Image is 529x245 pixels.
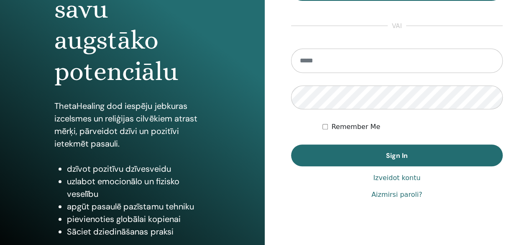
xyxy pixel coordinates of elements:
[373,173,420,183] a: Izveidot kontu
[54,100,210,150] p: ThetaHealing dod iespēju jebkuras izcelsmes un reliģijas cilvēkiem atrast mērķi, pārveidot dzīvi ...
[67,175,210,200] li: uzlabot emocionālo un fizisko veselību
[371,190,422,200] a: Aizmirsi paroli?
[67,213,210,225] li: pievienoties globālai kopienai
[67,225,210,238] li: Sāciet dziedināšanas praksi
[331,122,380,132] label: Remember Me
[67,200,210,213] li: apgūt pasaulē pazīstamu tehniku
[67,162,210,175] li: dzīvot pozitīvu dzīvesveidu
[291,144,503,166] button: Sign In
[322,122,503,132] div: Keep me authenticated indefinitely or until I manually logout
[386,151,408,160] span: Sign In
[388,21,406,31] span: vai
